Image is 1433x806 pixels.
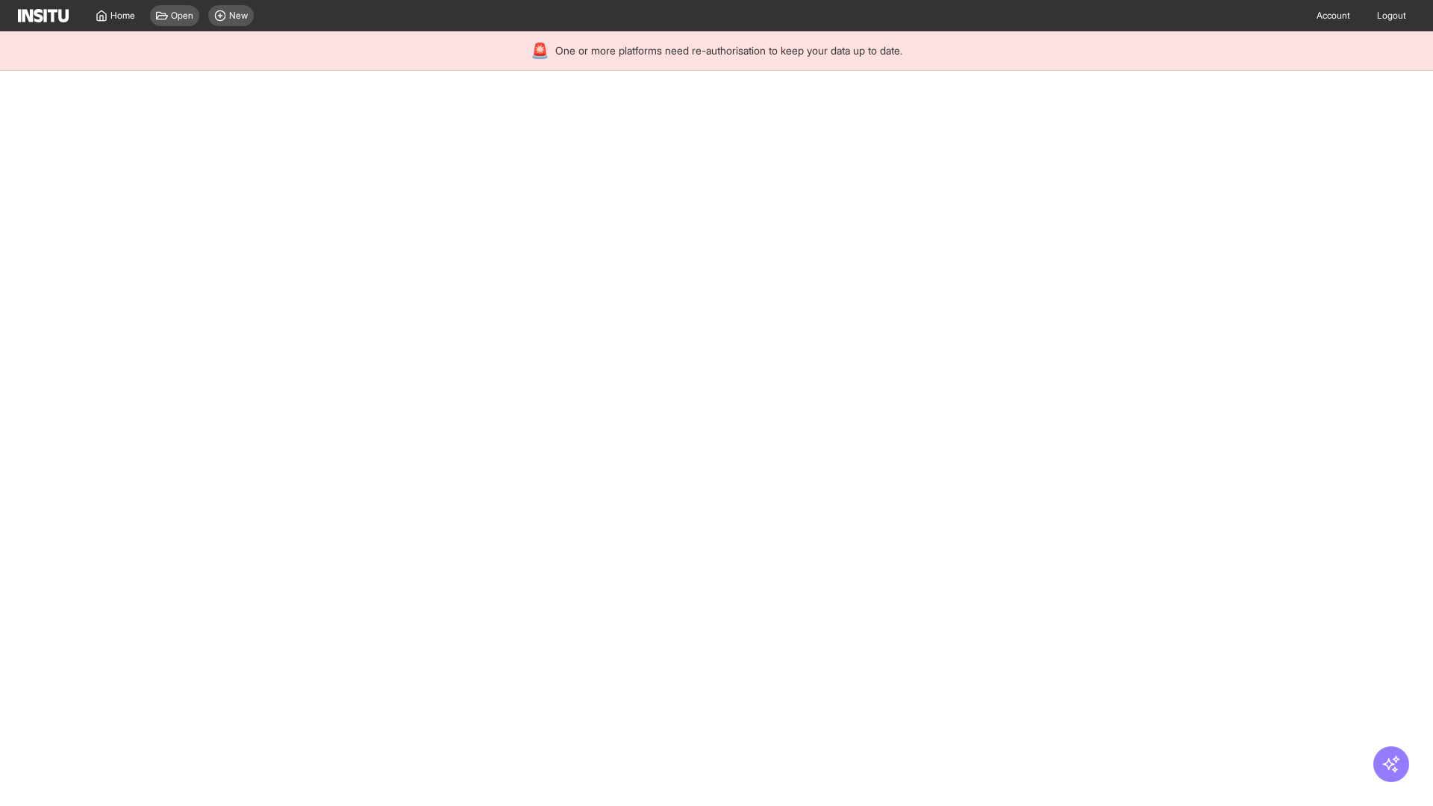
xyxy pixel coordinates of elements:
[531,40,549,61] div: 🚨
[110,10,135,22] span: Home
[18,9,69,22] img: Logo
[171,10,193,22] span: Open
[555,43,902,58] span: One or more platforms need re-authorisation to keep your data up to date.
[229,10,248,22] span: New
